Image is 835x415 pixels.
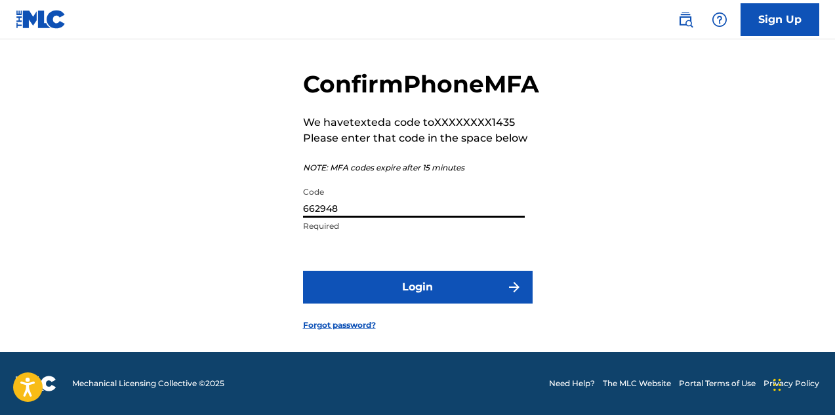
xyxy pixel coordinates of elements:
[603,378,671,389] a: The MLC Website
[706,7,733,33] div: Help
[764,378,819,389] a: Privacy Policy
[672,7,699,33] a: Public Search
[303,115,539,130] p: We have texted a code to XXXXXXXX1435
[72,378,224,389] span: Mechanical Licensing Collective © 2025
[549,378,595,389] a: Need Help?
[303,162,539,174] p: NOTE: MFA codes expire after 15 minutes
[712,12,727,28] img: help
[679,378,756,389] a: Portal Terms of Use
[303,319,376,331] a: Forgot password?
[16,10,66,29] img: MLC Logo
[303,130,539,146] p: Please enter that code in the space below
[741,3,819,36] a: Sign Up
[303,271,533,304] button: Login
[303,220,525,232] p: Required
[678,12,693,28] img: search
[506,279,522,295] img: f7272a7cc735f4ea7f67.svg
[773,365,781,405] div: Drag
[769,352,835,415] iframe: Chat Widget
[16,376,56,391] img: logo
[303,69,539,99] h2: Confirm Phone MFA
